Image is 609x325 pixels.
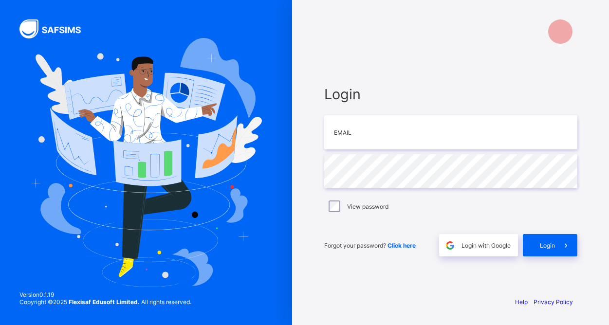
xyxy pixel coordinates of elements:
img: google.396cfc9801f0270233282035f929180a.svg [444,240,456,251]
strong: Flexisaf Edusoft Limited. [69,298,140,306]
span: Login [324,86,577,103]
a: Help [515,298,528,306]
span: Login [540,242,555,249]
span: Version 0.1.19 [19,291,191,298]
a: Click here [388,242,416,249]
a: Privacy Policy [534,298,573,306]
img: SAFSIMS Logo [19,19,92,38]
span: Login with Google [461,242,511,249]
img: Hero Image [30,38,262,287]
label: View password [347,203,388,210]
span: Copyright © 2025 All rights reserved. [19,298,191,306]
span: Forgot your password? [324,242,416,249]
